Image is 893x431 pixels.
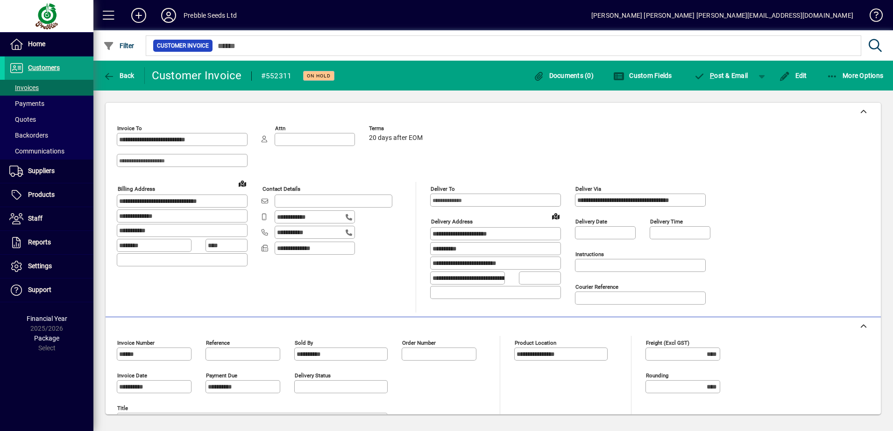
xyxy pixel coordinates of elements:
button: Edit [777,67,809,84]
span: Staff [28,215,43,222]
button: More Options [824,67,886,84]
span: Suppliers [28,167,55,174]
a: Support [5,278,93,302]
span: Communications [9,147,64,155]
span: Home [28,40,45,48]
mat-label: Courier Reference [575,284,618,290]
a: View on map [235,176,250,191]
span: P [710,72,714,79]
button: Filter [101,37,137,54]
span: Edit [779,72,807,79]
div: Customer Invoice [152,68,242,83]
button: Documents (0) [531,67,596,84]
mat-label: Invoice number [117,340,155,346]
span: Documents (0) [533,72,594,79]
span: Products [28,191,55,198]
mat-label: Deliver To [431,186,455,192]
span: Package [34,334,59,342]
span: Customers [28,64,60,71]
mat-label: Payment due [206,372,237,379]
div: #552311 [261,69,292,83]
a: Knowledge Base [863,2,881,32]
span: Back [103,72,135,79]
a: Invoices [5,80,93,96]
span: Filter [103,42,135,49]
span: Financial Year [27,315,67,322]
span: Terms [369,125,425,132]
mat-label: Product location [515,340,556,346]
mat-label: Delivery time [650,218,683,225]
span: Quotes [9,116,36,123]
mat-label: Rounding [646,372,668,379]
div: [PERSON_NAME] [PERSON_NAME] [PERSON_NAME][EMAIL_ADDRESS][DOMAIN_NAME] [591,8,853,23]
a: Payments [5,96,93,111]
mat-label: Instructions [575,251,604,257]
mat-label: Order number [402,340,436,346]
span: Backorders [9,132,48,139]
span: Settings [28,262,52,270]
span: On hold [307,73,331,79]
span: Custom Fields [613,72,672,79]
button: Add [124,7,154,24]
a: Staff [5,207,93,230]
mat-label: Invoice To [117,125,142,132]
a: Suppliers [5,160,93,183]
button: Post & Email [689,67,753,84]
mat-label: Invoice date [117,372,147,379]
button: Back [101,67,137,84]
span: Payments [9,100,44,107]
span: Support [28,286,51,293]
mat-label: Attn [275,125,285,132]
app-page-header-button: Back [93,67,145,84]
mat-label: Title [117,405,128,411]
a: Reports [5,231,93,254]
a: View on map [548,209,563,223]
mat-label: Sold by [295,340,313,346]
a: Home [5,33,93,56]
span: More Options [827,72,884,79]
mat-label: Reference [206,340,230,346]
mat-label: Delivery status [295,372,331,379]
a: Communications [5,143,93,159]
button: Custom Fields [611,67,674,84]
span: ost & Email [694,72,748,79]
button: Profile [154,7,184,24]
mat-label: Delivery date [575,218,607,225]
a: Quotes [5,111,93,127]
span: Reports [28,238,51,246]
span: Customer Invoice [157,41,209,50]
span: Invoices [9,84,39,91]
span: 20 days after EOM [369,134,423,142]
a: Settings [5,255,93,278]
a: Backorders [5,127,93,143]
div: Prebble Seeds Ltd [184,8,237,23]
a: Products [5,183,93,207]
mat-label: Deliver via [575,186,601,192]
mat-label: Freight (excl GST) [646,340,689,346]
